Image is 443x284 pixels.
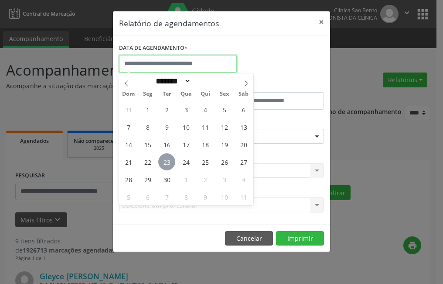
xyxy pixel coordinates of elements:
[120,188,137,205] span: Outubro 5, 2025
[158,188,175,205] span: Outubro 7, 2025
[216,153,233,170] span: Setembro 26, 2025
[177,101,194,118] span: Setembro 3, 2025
[235,171,252,188] span: Outubro 4, 2025
[139,101,156,118] span: Setembro 1, 2025
[216,136,233,153] span: Setembro 19, 2025
[119,91,138,97] span: Dom
[177,171,194,188] span: Outubro 1, 2025
[196,91,215,97] span: Qui
[197,136,214,153] span: Setembro 18, 2025
[276,231,324,246] button: Imprimir
[216,188,233,205] span: Outubro 10, 2025
[120,118,137,135] span: Setembro 7, 2025
[139,153,156,170] span: Setembro 22, 2025
[158,153,175,170] span: Setembro 23, 2025
[216,171,233,188] span: Outubro 3, 2025
[235,118,252,135] span: Setembro 13, 2025
[138,91,157,97] span: Seg
[225,231,273,246] button: Cancelar
[197,101,214,118] span: Setembro 4, 2025
[197,171,214,188] span: Outubro 2, 2025
[235,101,252,118] span: Setembro 6, 2025
[119,17,219,29] h5: Relatório de agendamentos
[177,118,194,135] span: Setembro 10, 2025
[158,136,175,153] span: Setembro 16, 2025
[313,11,330,33] button: Close
[235,153,252,170] span: Setembro 27, 2025
[153,76,191,86] select: Month
[177,188,194,205] span: Outubro 8, 2025
[234,91,253,97] span: Sáb
[177,91,196,97] span: Qua
[158,118,175,135] span: Setembro 9, 2025
[215,91,234,97] span: Sex
[120,101,137,118] span: Agosto 31, 2025
[158,101,175,118] span: Setembro 2, 2025
[224,79,324,92] label: ATÉ
[139,188,156,205] span: Outubro 6, 2025
[139,118,156,135] span: Setembro 8, 2025
[158,171,175,188] span: Setembro 30, 2025
[177,136,194,153] span: Setembro 17, 2025
[197,153,214,170] span: Setembro 25, 2025
[139,171,156,188] span: Setembro 29, 2025
[235,188,252,205] span: Outubro 11, 2025
[120,153,137,170] span: Setembro 21, 2025
[119,42,187,55] label: DATA DE AGENDAMENTO
[177,153,194,170] span: Setembro 24, 2025
[139,136,156,153] span: Setembro 15, 2025
[120,136,137,153] span: Setembro 14, 2025
[157,91,177,97] span: Ter
[235,136,252,153] span: Setembro 20, 2025
[216,101,233,118] span: Setembro 5, 2025
[216,118,233,135] span: Setembro 12, 2025
[120,171,137,188] span: Setembro 28, 2025
[197,188,214,205] span: Outubro 9, 2025
[197,118,214,135] span: Setembro 11, 2025
[191,76,220,86] input: Year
